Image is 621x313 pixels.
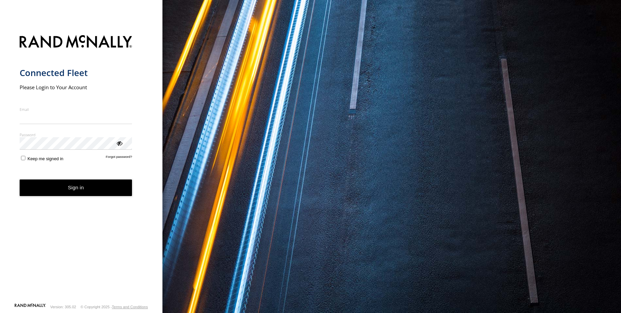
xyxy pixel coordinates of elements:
label: Password [20,132,132,137]
div: ViewPassword [116,140,123,146]
div: © Copyright 2025 - [81,305,148,309]
span: Keep me signed in [27,156,63,161]
img: Rand McNally [20,34,132,51]
label: Email [20,107,132,112]
button: Sign in [20,179,132,196]
form: main [20,31,143,303]
a: Forgot password? [106,155,132,161]
h1: Connected Fleet [20,67,132,78]
input: Keep me signed in [21,156,25,160]
a: Visit our Website [15,304,46,310]
div: Version: 305.02 [50,305,76,309]
a: Terms and Conditions [112,305,148,309]
h2: Please Login to Your Account [20,84,132,91]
